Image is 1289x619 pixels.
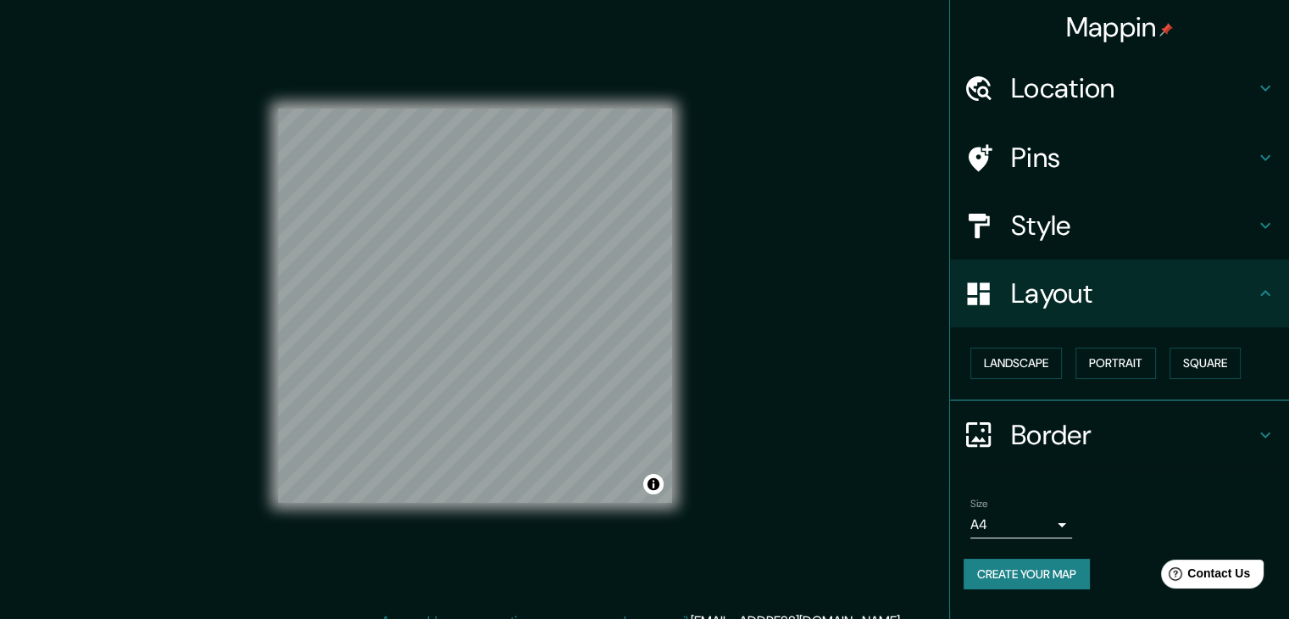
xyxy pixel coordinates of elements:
[1170,348,1241,379] button: Square
[950,54,1289,122] div: Location
[1011,276,1255,310] h4: Layout
[950,259,1289,327] div: Layout
[1075,348,1156,379] button: Portrait
[950,401,1289,469] div: Border
[278,109,672,503] canvas: Map
[643,474,664,494] button: Toggle attribution
[1011,71,1255,105] h4: Location
[1011,141,1255,175] h4: Pins
[950,192,1289,259] div: Style
[964,559,1090,590] button: Create your map
[970,496,988,510] label: Size
[970,348,1062,379] button: Landscape
[1011,209,1255,243] h4: Style
[970,511,1072,538] div: A4
[1138,553,1270,600] iframe: Help widget launcher
[1011,418,1255,452] h4: Border
[1066,10,1174,44] h4: Mappin
[1159,23,1173,36] img: pin-icon.png
[950,124,1289,192] div: Pins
